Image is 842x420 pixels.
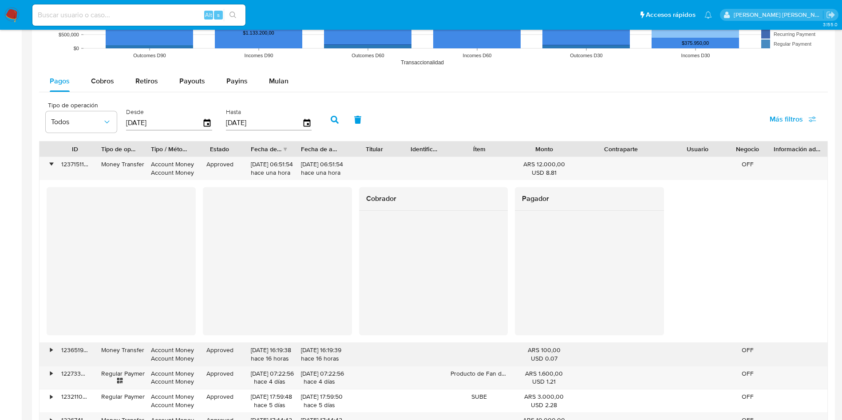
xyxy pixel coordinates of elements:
span: Alt [205,11,212,19]
span: Accesos rápidos [646,10,696,20]
a: Salir [826,10,835,20]
a: Notificaciones [704,11,712,19]
p: sandra.helbardt@mercadolibre.com [734,11,823,19]
button: search-icon [224,9,242,21]
span: s [217,11,220,19]
input: Buscar usuario o caso... [32,9,245,21]
span: 3.155.0 [823,21,838,28]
